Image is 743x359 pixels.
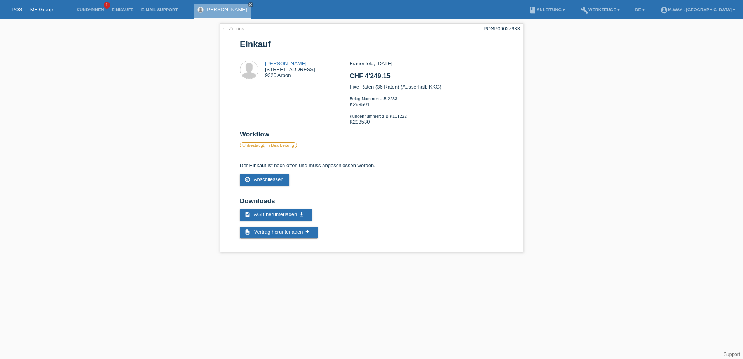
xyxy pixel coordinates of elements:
[222,26,244,31] a: ← Zurück
[349,96,397,101] span: Beleg Nummer: z.B 2233
[304,229,310,235] i: get_app
[254,176,284,182] span: Abschliessen
[349,72,503,84] h2: CHF 4'249.15
[108,7,137,12] a: Einkäufe
[656,7,739,12] a: account_circlem-way - [GEOGRAPHIC_DATA] ▾
[12,7,53,12] a: POS — MF Group
[254,211,297,217] span: AGB herunterladen
[249,3,253,7] i: close
[529,6,537,14] i: book
[240,39,503,49] h1: Einkauf
[240,197,503,209] h2: Downloads
[240,162,503,168] p: Der Einkauf ist noch offen und muss abgeschlossen werden.
[73,7,108,12] a: Kund*innen
[298,211,305,218] i: get_app
[240,142,297,148] label: Unbestätigt, in Bearbeitung
[240,131,503,142] h2: Workflow
[244,176,251,183] i: check_circle_outline
[265,61,315,78] div: [STREET_ADDRESS] 9320 Arbon
[525,7,569,12] a: bookAnleitung ▾
[349,61,503,131] div: Frauenfeld, [DATE] Fixe Raten (36 Raten) (Ausserhalb KKG) K293501 K293530
[631,7,649,12] a: DE ▾
[240,174,289,186] a: check_circle_outline Abschliessen
[483,26,520,31] div: POSP00027983
[206,7,247,12] a: [PERSON_NAME]
[254,229,303,235] span: Vertrag herunterladen
[265,61,307,66] a: [PERSON_NAME]
[244,229,251,235] i: description
[724,352,740,357] a: Support
[244,211,251,218] i: description
[104,2,110,9] span: 1
[248,2,253,7] a: close
[240,227,318,238] a: description Vertrag herunterladen get_app
[138,7,182,12] a: E-Mail Support
[581,6,588,14] i: build
[577,7,624,12] a: buildWerkzeuge ▾
[240,209,312,221] a: description AGB herunterladen get_app
[349,114,406,119] span: Kundennummer: z.B K111222
[660,6,668,14] i: account_circle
